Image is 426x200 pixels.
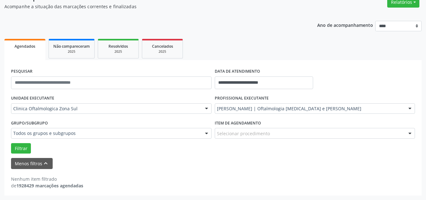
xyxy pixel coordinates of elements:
[11,118,48,128] label: Grupo/Subgrupo
[11,143,31,154] button: Filtrar
[11,94,54,103] label: UNIDADE EXECUTANTE
[215,67,260,76] label: DATA DE ATENDIMENTO
[215,94,269,103] label: PROFISSIONAL EXECUTANTE
[16,183,83,189] strong: 1928429 marcações agendadas
[217,130,270,137] span: Selecionar procedimento
[13,130,199,136] span: Todos os grupos e subgrupos
[317,21,373,29] p: Ano de acompanhamento
[102,49,134,54] div: 2025
[13,106,199,112] span: Clinica Oftalmologica Zona Sul
[42,160,49,167] i: keyboard_arrow_up
[11,176,83,182] div: Nenhum item filtrado
[147,49,178,54] div: 2025
[108,44,128,49] span: Resolvidos
[4,3,296,10] p: Acompanhe a situação das marcações correntes e finalizadas
[15,44,35,49] span: Agendados
[152,44,173,49] span: Cancelados
[53,44,90,49] span: Não compareceram
[11,182,83,189] div: de
[11,67,32,76] label: PESQUISAR
[217,106,402,112] span: [PERSON_NAME] | Oftalmologia [MEDICAL_DATA] e [PERSON_NAME]
[53,49,90,54] div: 2025
[11,158,53,169] button: Menos filtroskeyboard_arrow_up
[215,118,261,128] label: Item de agendamento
